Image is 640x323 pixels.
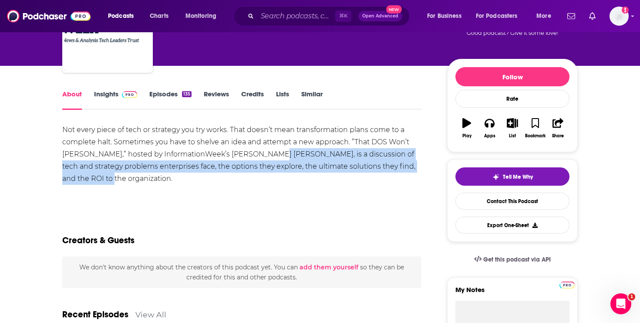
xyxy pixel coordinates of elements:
[135,310,166,319] a: View All
[484,133,495,139] div: Apps
[386,5,402,14] span: New
[455,167,569,186] button: tell me why sparkleTell Me Why
[257,9,335,23] input: Search podcasts, credits, & more...
[362,14,398,18] span: Open Advanced
[455,193,569,210] a: Contact This Podcast
[610,7,629,26] button: Show profile menu
[122,91,137,98] img: Podchaser Pro
[204,90,229,110] a: Reviews
[610,7,629,26] img: User Profile
[628,293,635,300] span: 1
[455,217,569,234] button: Export One-Sheet
[358,11,402,21] button: Open AdvancedNew
[478,112,501,144] button: Apps
[242,6,418,26] div: Search podcasts, credits, & more...
[94,90,137,110] a: InsightsPodchaser Pro
[62,309,128,320] a: Recent Episodes
[559,280,575,289] a: Pro website
[552,133,564,139] div: Share
[62,90,82,110] a: About
[62,235,135,246] h2: Creators & Guests
[241,90,264,110] a: Credits
[185,10,216,22] span: Monitoring
[586,9,599,24] a: Show notifications dropdown
[301,90,323,110] a: Similar
[501,112,524,144] button: List
[182,91,192,97] div: 135
[455,112,478,144] button: Play
[335,10,351,22] span: ⌘ K
[455,90,569,108] div: Rate
[525,133,546,139] div: Bookmark
[559,282,575,289] img: Podchaser Pro
[62,124,421,185] div: Not every piece of tech or strategy you try works. That doesn’t mean transformation plans come to...
[144,9,174,23] a: Charts
[503,173,533,180] span: Tell Me Why
[610,293,631,314] iframe: Intercom live chat
[476,10,518,22] span: For Podcasters
[492,173,499,180] img: tell me why sparkle
[421,9,472,23] button: open menu
[455,286,569,301] label: My Notes
[179,9,228,23] button: open menu
[462,133,472,139] div: Play
[427,10,461,22] span: For Business
[467,249,558,270] a: Get this podcast via API
[530,9,562,23] button: open menu
[455,67,569,86] button: Follow
[483,256,551,263] span: Get this podcast via API
[524,112,546,144] button: Bookmark
[150,10,168,22] span: Charts
[102,9,145,23] button: open menu
[108,10,134,22] span: Podcasts
[610,7,629,26] span: Logged in as systemsteam
[564,9,579,24] a: Show notifications dropdown
[470,9,530,23] button: open menu
[622,7,629,14] svg: Add a profile image
[467,30,558,36] span: Good podcast? Give it some love!
[149,90,192,110] a: Episodes135
[276,90,289,110] a: Lists
[547,112,569,144] button: Share
[509,133,516,139] div: List
[300,264,358,271] button: add them yourself
[79,263,404,281] span: We don't know anything about the creators of this podcast yet . You can so they can be credited f...
[7,8,91,24] img: Podchaser - Follow, Share and Rate Podcasts
[536,10,551,22] span: More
